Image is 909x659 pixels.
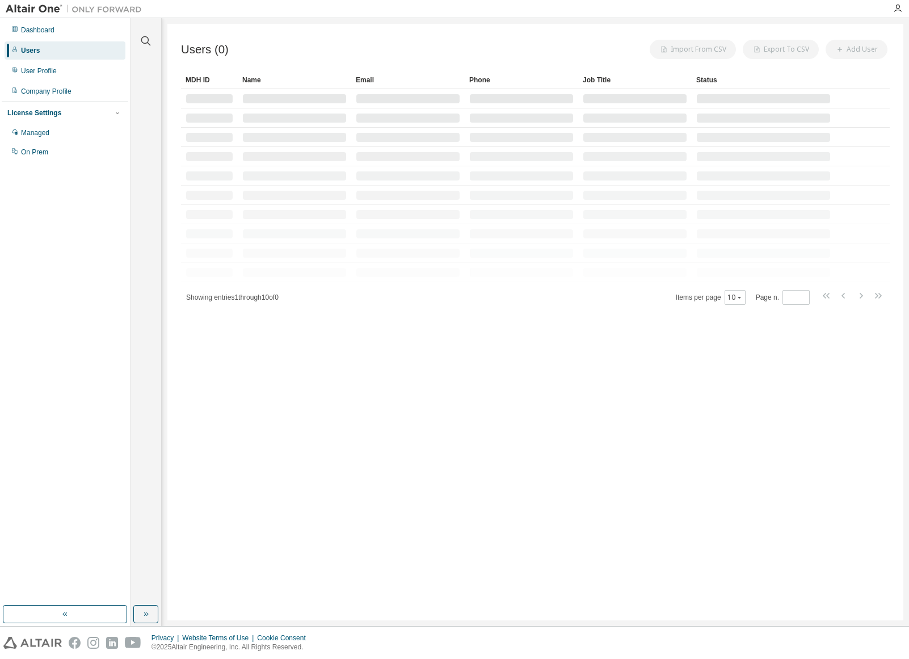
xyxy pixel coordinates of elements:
[21,128,49,137] div: Managed
[676,290,746,305] span: Items per page
[650,40,736,59] button: Import From CSV
[181,43,229,56] span: Users (0)
[152,633,182,643] div: Privacy
[21,87,71,96] div: Company Profile
[356,71,460,89] div: Email
[583,71,687,89] div: Job Title
[21,148,48,157] div: On Prem
[21,66,57,75] div: User Profile
[186,293,279,301] span: Showing entries 1 through 10 of 0
[743,40,819,59] button: Export To CSV
[87,637,99,649] img: instagram.svg
[125,637,141,649] img: youtube.svg
[469,71,574,89] div: Phone
[152,643,313,652] p: © 2025 Altair Engineering, Inc. All Rights Reserved.
[182,633,257,643] div: Website Terms of Use
[3,637,62,649] img: altair_logo.svg
[186,71,233,89] div: MDH ID
[257,633,312,643] div: Cookie Consent
[21,46,40,55] div: Users
[69,637,81,649] img: facebook.svg
[7,108,61,117] div: License Settings
[6,3,148,15] img: Altair One
[696,71,831,89] div: Status
[21,26,54,35] div: Dashboard
[106,637,118,649] img: linkedin.svg
[727,293,743,302] button: 10
[826,40,887,59] button: Add User
[242,71,347,89] div: Name
[756,290,810,305] span: Page n.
